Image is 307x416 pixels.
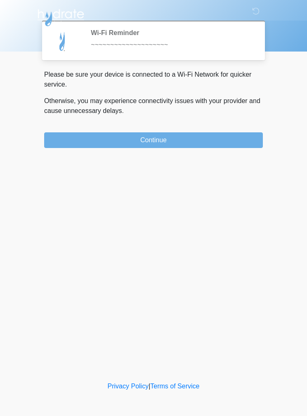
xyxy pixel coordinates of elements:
[150,383,199,390] a: Terms of Service
[50,29,75,54] img: Agent Avatar
[44,132,263,148] button: Continue
[44,96,263,116] p: Otherwise, you may experience connectivity issues with your provider and cause unnecessary delays
[44,70,263,89] p: Please be sure your device is connected to a Wi-Fi Network for quicker service.
[108,383,149,390] a: Privacy Policy
[122,107,124,114] span: .
[36,6,85,27] img: Hydrate IV Bar - Flagstaff Logo
[91,40,250,50] div: ~~~~~~~~~~~~~~~~~~~~
[149,383,150,390] a: |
